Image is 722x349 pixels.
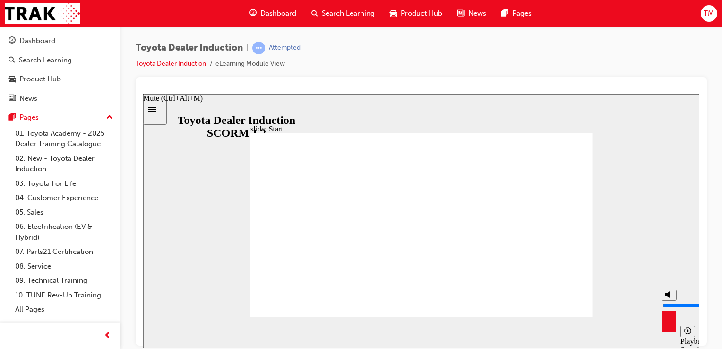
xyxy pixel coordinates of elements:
[19,74,61,85] div: Product Hub
[11,126,117,151] a: 01. Toyota Academy - 2025 Dealer Training Catalogue
[11,176,117,191] a: 03. Toyota For Life
[215,59,285,70] li: eLearning Module View
[5,3,80,24] img: Trak
[4,30,117,109] button: DashboardSearch LearningProduct HubNews
[9,95,16,103] span: news-icon
[242,4,304,23] a: guage-iconDashboard
[11,244,117,259] a: 07. Parts21 Certification
[494,4,539,23] a: pages-iconPages
[11,273,117,288] a: 09. Technical Training
[19,112,39,123] div: Pages
[514,223,551,254] div: misc controls
[136,60,206,68] a: Toyota Dealer Induction
[4,109,117,126] button: Pages
[382,4,450,23] a: car-iconProduct Hub
[136,43,243,53] span: Toyota Dealer Induction
[4,70,117,88] a: Product Hub
[704,8,714,19] span: TM
[247,43,249,53] span: |
[11,259,117,274] a: 08. Service
[501,8,508,19] span: pages-icon
[537,243,551,260] div: Playback Speed
[9,37,16,45] span: guage-icon
[11,302,117,317] a: All Pages
[512,8,532,19] span: Pages
[11,205,117,220] a: 05. Sales
[19,55,72,66] div: Search Learning
[390,8,397,19] span: car-icon
[311,8,318,19] span: search-icon
[401,8,442,19] span: Product Hub
[9,56,15,65] span: search-icon
[11,288,117,303] a: 10. TUNE Rev-Up Training
[4,52,117,69] a: Search Learning
[19,93,37,104] div: News
[249,8,257,19] span: guage-icon
[304,4,382,23] a: search-iconSearch Learning
[468,8,486,19] span: News
[9,113,16,122] span: pages-icon
[701,5,717,22] button: TM
[11,151,117,176] a: 02. New - Toyota Dealer Induction
[104,330,111,342] span: prev-icon
[4,32,117,50] a: Dashboard
[450,4,494,23] a: news-iconNews
[537,232,552,243] button: Playback speed
[11,191,117,205] a: 04. Customer Experience
[4,90,117,107] a: News
[260,8,296,19] span: Dashboard
[322,8,375,19] span: Search Learning
[252,42,265,54] span: learningRecordVerb_ATTEMPT-icon
[11,219,117,244] a: 06. Electrification (EV & Hybrid)
[19,35,55,46] div: Dashboard
[457,8,464,19] span: news-icon
[106,112,113,124] span: up-icon
[9,75,16,84] span: car-icon
[269,44,301,52] div: Attempted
